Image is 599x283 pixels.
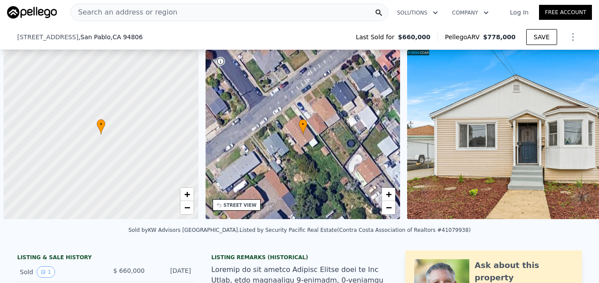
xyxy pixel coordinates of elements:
[445,33,483,41] span: Pellego ARV
[111,34,143,41] span: , CA 94806
[499,8,539,17] a: Log In
[382,188,395,201] a: Zoom in
[356,33,398,41] span: Last Sold for
[445,5,496,21] button: Company
[152,266,191,278] div: [DATE]
[211,254,388,261] div: Listing Remarks (Historical)
[17,33,79,41] span: [STREET_ADDRESS]
[539,5,592,20] a: Free Account
[184,202,190,213] span: −
[526,29,557,45] button: SAVE
[386,202,392,213] span: −
[180,201,194,214] a: Zoom out
[113,267,145,274] span: $ 660,000
[224,202,257,209] div: STREET VIEW
[240,227,471,233] div: Listed by Security Pacific Real Estate (Contra Costa Association of Realtors #41079938)
[564,28,582,46] button: Show Options
[79,33,143,41] span: , San Pablo
[71,7,177,18] span: Search an address or region
[128,227,240,233] div: Sold by KW Advisors [GEOGRAPHIC_DATA] .
[7,6,57,19] img: Pellego
[97,120,105,128] span: •
[398,33,431,41] span: $660,000
[483,34,516,41] span: $778,000
[299,119,307,134] div: •
[184,189,190,200] span: +
[180,188,194,201] a: Zoom in
[20,266,98,278] div: Sold
[299,120,307,128] span: •
[37,266,55,278] button: View historical data
[17,254,194,263] div: LISTING & SALE HISTORY
[97,119,105,134] div: •
[382,201,395,214] a: Zoom out
[386,189,392,200] span: +
[390,5,445,21] button: Solutions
